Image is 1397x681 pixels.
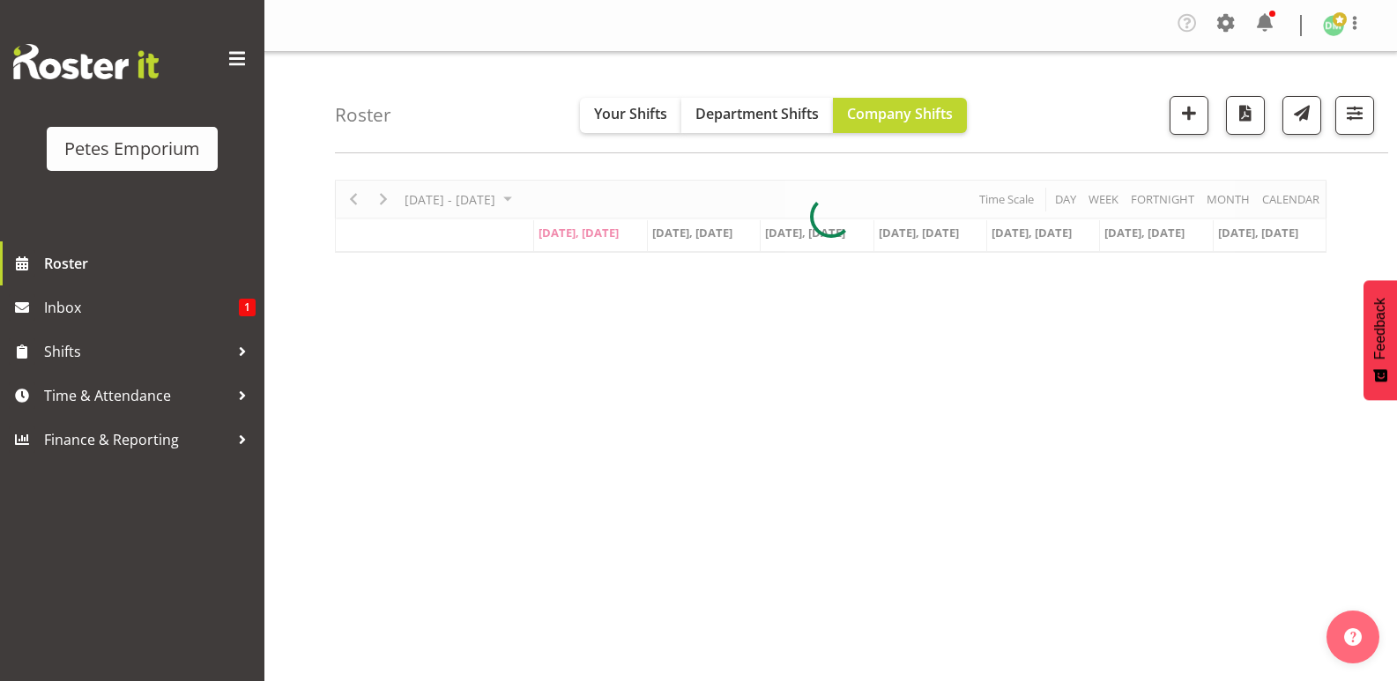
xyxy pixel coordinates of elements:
h4: Roster [335,105,391,125]
button: Filter Shifts [1335,96,1374,135]
button: Download a PDF of the roster according to the set date range. [1226,96,1265,135]
span: 1 [239,299,256,316]
button: Department Shifts [681,98,833,133]
button: Add a new shift [1170,96,1208,135]
button: Your Shifts [580,98,681,133]
span: Shifts [44,338,229,365]
button: Send a list of all shifts for the selected filtered period to all rostered employees. [1282,96,1321,135]
span: Department Shifts [695,104,819,123]
span: Inbox [44,294,239,321]
span: Roster [44,250,256,277]
span: Your Shifts [594,104,667,123]
button: Feedback - Show survey [1364,280,1397,400]
img: david-mcauley697.jpg [1323,15,1344,36]
span: Feedback [1372,298,1388,359]
span: Company Shifts [847,104,953,123]
img: Rosterit website logo [13,44,159,79]
span: Time & Attendance [44,382,229,409]
span: Finance & Reporting [44,426,229,453]
div: Petes Emporium [64,136,200,162]
img: help-xxl-2.png [1344,628,1362,646]
button: Company Shifts [833,98,967,133]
